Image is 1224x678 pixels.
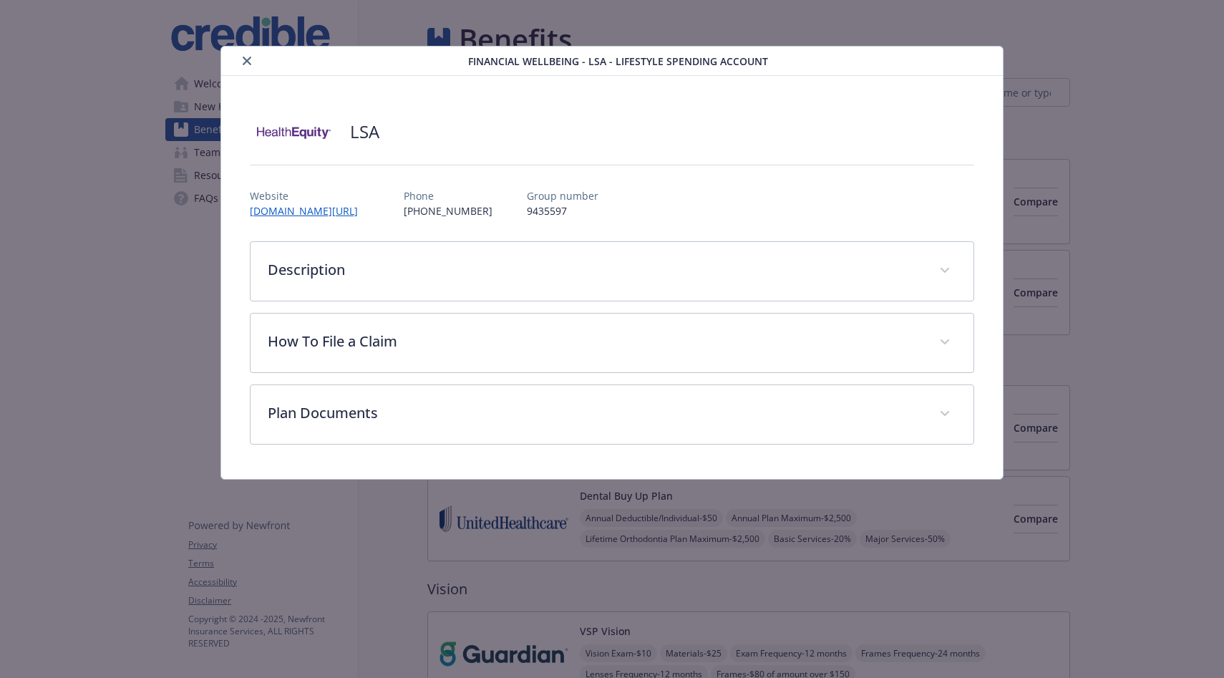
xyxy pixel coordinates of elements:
[527,188,598,203] p: Group number
[468,54,768,69] span: Financial Wellbeing - LSA - Lifestyle Spending Account
[404,188,492,203] p: Phone
[250,188,369,203] p: Website
[251,385,973,444] div: Plan Documents
[268,402,922,424] p: Plan Documents
[250,204,369,218] a: [DOMAIN_NAME][URL]
[250,110,336,153] img: Health Equity
[404,203,492,218] p: [PHONE_NUMBER]
[122,46,1102,480] div: details for plan Financial Wellbeing - LSA - Lifestyle Spending Account
[268,259,922,281] p: Description
[350,120,379,144] h2: LSA
[268,331,922,352] p: How To File a Claim
[251,314,973,372] div: How To File a Claim
[238,52,256,69] button: close
[251,242,973,301] div: Description
[527,203,598,218] p: 9435597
